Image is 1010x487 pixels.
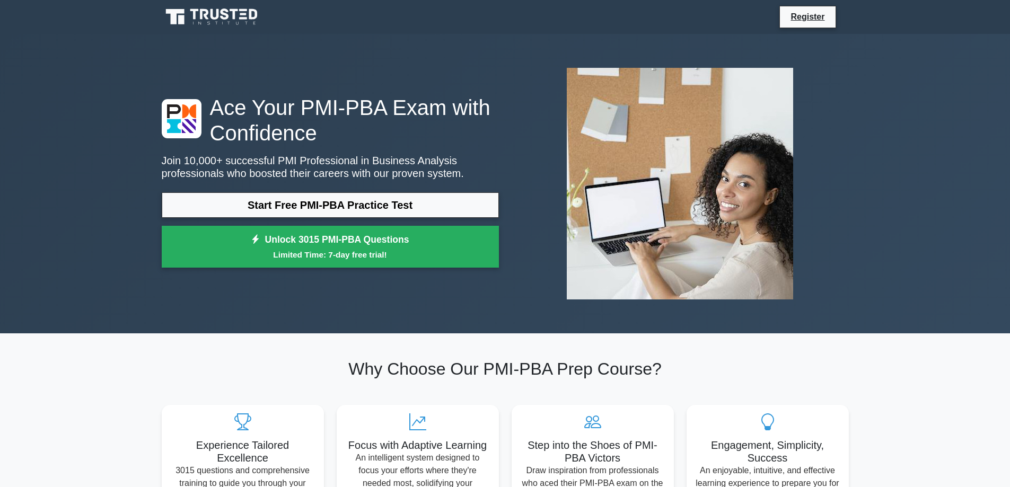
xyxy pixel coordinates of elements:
h5: Experience Tailored Excellence [170,439,315,464]
h2: Why Choose Our PMI-PBA Prep Course? [162,359,849,379]
h5: Engagement, Simplicity, Success [695,439,840,464]
h5: Focus with Adaptive Learning [345,439,490,451]
p: Join 10,000+ successful PMI Professional in Business Analysis professionals who boosted their car... [162,154,499,180]
h1: Ace Your PMI-PBA Exam with Confidence [162,95,499,146]
small: Limited Time: 7-day free trial! [175,249,486,261]
a: Unlock 3015 PMI-PBA QuestionsLimited Time: 7-day free trial! [162,226,499,268]
a: Start Free PMI-PBA Practice Test [162,192,499,218]
a: Register [784,10,831,23]
h5: Step into the Shoes of PMI-PBA Victors [520,439,665,464]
